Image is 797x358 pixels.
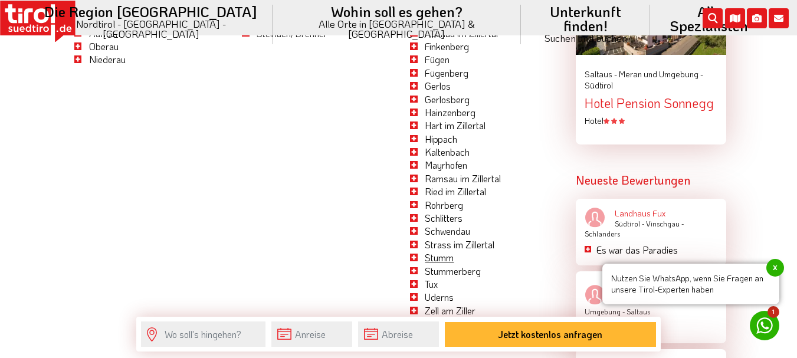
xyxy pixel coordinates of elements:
[585,80,613,91] span: Südtirol
[425,80,451,92] a: Gerlos
[425,53,450,65] a: Fügen
[602,264,779,304] span: Nutzen Sie WhatsApp, wenn Sie Fragen an unsere Tirol-Experten haben
[271,321,352,347] input: Anreise
[750,311,779,340] a: 1 Nutzen Sie WhatsApp, wenn Sie Fragen an unsere Tirol-Experten habenx
[747,8,767,28] i: Fotogalerie
[287,19,507,39] small: Alle Orte in [GEOGRAPHIC_DATA] & [GEOGRAPHIC_DATA]
[425,278,438,290] a: Tux
[425,199,463,211] a: Rohrberg
[615,219,644,228] span: Südtirol -
[619,68,703,80] span: Meran und Umgebung -
[445,322,656,347] button: Jetzt kostenlos anfragen
[585,115,717,127] div: Hotel
[425,238,494,251] a: Strass im Zillertal
[576,172,690,188] strong: Neueste Bewertungen
[425,133,457,145] a: Hippach
[766,259,784,277] span: x
[646,219,684,228] span: Vinschgau -
[358,321,439,347] input: Abreise
[585,68,717,127] a: Saltaus - Meran und Umgebung - Südtirol Hotel Pension Sonnegg Hotel
[425,304,475,317] a: Zell am Ziller
[768,306,779,318] span: 1
[425,106,475,119] a: Hainzenberg
[44,19,258,39] small: Nordtirol - [GEOGRAPHIC_DATA] - [GEOGRAPHIC_DATA]
[89,53,126,65] a: Niederau
[141,321,265,347] input: Wo soll's hingehen?
[585,96,717,110] div: Hotel Pension Sonnegg
[425,159,467,171] a: Mayrhofen
[425,146,470,158] a: Kaltenbach
[425,119,486,132] a: Hart im Zillertal
[585,208,717,219] a: Landhaus Fux
[425,172,501,185] a: Ramsau im Zillertal
[425,212,463,224] a: Schlitters
[425,93,470,106] a: Gerlosberg
[585,68,617,80] span: Saltaus -
[769,8,789,28] i: Kontakt
[627,307,650,316] span: Saltaus
[425,185,486,198] a: Ried im Zillertal
[425,67,468,79] a: Fügenberg
[535,33,636,43] small: Suchen und buchen
[585,297,681,316] span: Meran und Umgebung -
[425,225,470,237] a: Schwendau
[425,265,481,277] a: Stummerberg
[425,251,454,264] a: Stumm
[425,291,454,303] a: Uderns
[585,229,620,238] span: Schlanders
[725,8,745,28] i: Karte öffnen
[596,244,717,257] p: Es war das Paradies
